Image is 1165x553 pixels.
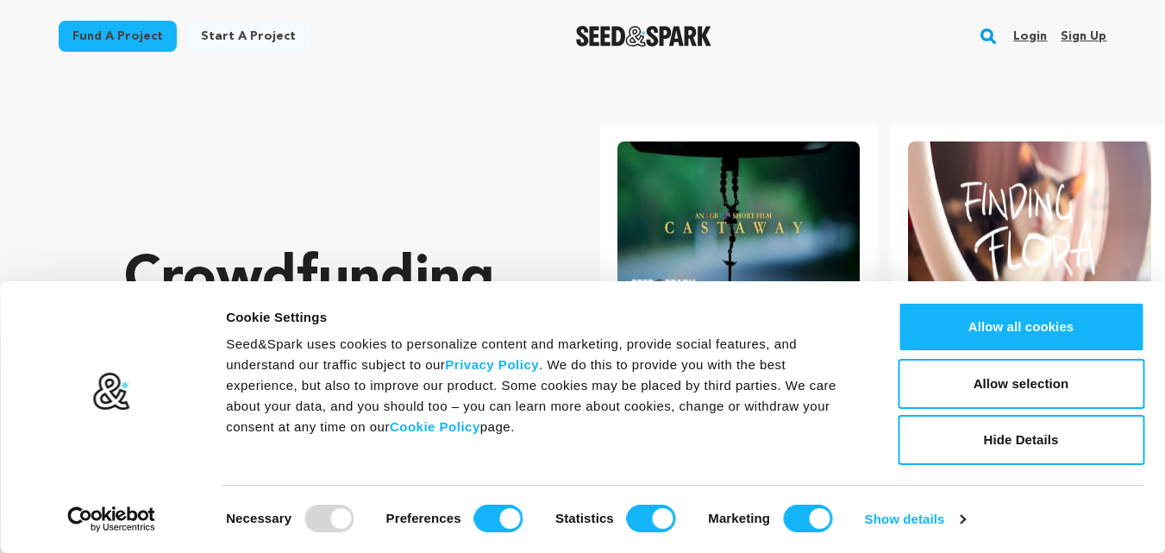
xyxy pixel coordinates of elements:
[708,511,770,525] strong: Marketing
[187,21,310,52] a: Start a project
[617,141,861,307] img: Castaway image
[865,506,965,532] a: Show details
[36,506,187,532] a: Usercentrics Cookiebot - opens in a new window
[908,141,1151,307] img: Finding Flora image
[390,419,480,434] a: Cookie Policy
[576,26,711,47] img: Seed&Spark Logo Dark Mode
[1013,22,1047,50] a: Login
[124,246,531,453] p: Crowdfunding that .
[225,498,226,499] legend: Consent Selection
[445,357,539,372] a: Privacy Policy
[898,302,1144,352] button: Allow all cookies
[386,511,461,525] strong: Preferences
[226,334,859,437] div: Seed&Spark uses cookies to personalize content and marketing, provide social features, and unders...
[59,21,177,52] a: Fund a project
[226,307,859,328] div: Cookie Settings
[226,511,291,525] strong: Necessary
[898,415,1144,465] button: Hide Details
[555,511,614,525] strong: Statistics
[1061,22,1106,50] a: Sign up
[576,26,711,47] a: Seed&Spark Homepage
[898,359,1144,409] button: Allow selection
[92,372,131,412] img: logo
